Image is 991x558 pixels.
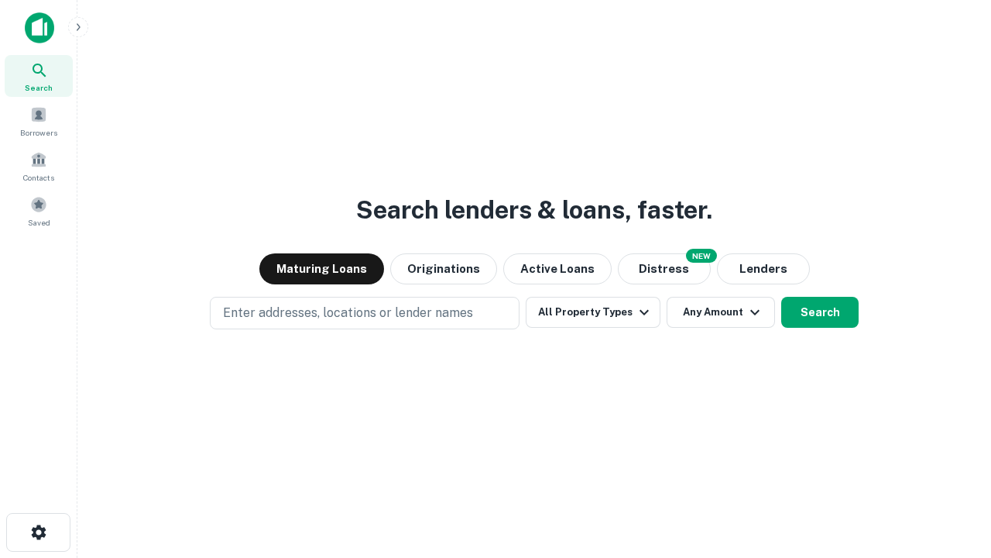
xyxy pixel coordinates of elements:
[5,100,73,142] a: Borrowers
[667,297,775,328] button: Any Amount
[25,81,53,94] span: Search
[5,55,73,97] a: Search
[5,145,73,187] a: Contacts
[503,253,612,284] button: Active Loans
[914,434,991,508] iframe: Chat Widget
[25,12,54,43] img: capitalize-icon.png
[5,190,73,232] a: Saved
[618,253,711,284] button: Search distressed loans with lien and other non-mortgage details.
[686,249,717,263] div: NEW
[259,253,384,284] button: Maturing Loans
[356,191,712,229] h3: Search lenders & loans, faster.
[717,253,810,284] button: Lenders
[223,304,473,322] p: Enter addresses, locations or lender names
[781,297,859,328] button: Search
[20,126,57,139] span: Borrowers
[390,253,497,284] button: Originations
[23,171,54,184] span: Contacts
[28,216,50,229] span: Saved
[526,297,660,328] button: All Property Types
[210,297,520,329] button: Enter addresses, locations or lender names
